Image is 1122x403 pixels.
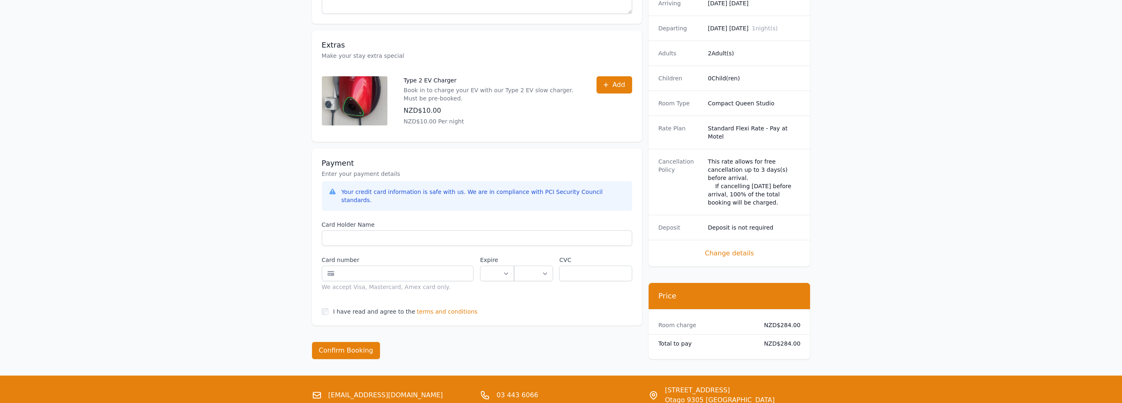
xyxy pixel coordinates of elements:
span: Change details [658,248,801,258]
label: CVC [559,256,632,264]
dt: Cancellation Policy [658,157,701,207]
dt: Room charge [658,321,751,329]
img: Type 2 EV Charger [322,76,387,125]
p: NZD$10.00 Per night [404,117,580,125]
dd: Compact Queen Studio [708,99,801,107]
dd: 0 Child(ren) [708,74,801,82]
label: Card number [322,256,474,264]
dd: NZD$284.00 [758,339,801,348]
dd: 2 Adult(s) [708,49,801,57]
div: Your credit card information is safe with us. We are in compliance with PCI Security Council stan... [341,188,626,204]
dt: Children [658,74,701,82]
h3: Extras [322,40,632,50]
dt: Rate Plan [658,124,701,141]
a: [EMAIL_ADDRESS][DOMAIN_NAME] [328,390,443,400]
dt: Total to pay [658,339,751,348]
label: I have read and agree to the [333,308,415,315]
span: [STREET_ADDRESS] [665,385,775,395]
h3: Payment [322,158,632,168]
p: Type 2 EV Charger [404,76,580,84]
span: Add [612,80,625,90]
label: Expire [480,256,514,264]
p: Make your stay extra special [322,52,632,60]
button: Add [596,76,632,93]
dt: Departing [658,24,701,32]
dd: Standard Flexi Rate - Pay at Motel [708,124,801,141]
label: Card Holder Name [322,221,632,229]
p: NZD$10.00 [404,106,580,116]
dt: Adults [658,49,701,57]
button: Confirm Booking [312,342,380,359]
dt: Room Type [658,99,701,107]
dd: NZD$284.00 [758,321,801,329]
dt: Deposit [658,223,701,232]
dd: [DATE] [DATE] [708,24,801,32]
a: 03 443 6066 [496,390,538,400]
p: Book in to charge your EV with our Type 2 EV slow charger. Must be pre-booked. [404,86,580,102]
h3: Price [658,291,801,301]
div: We accept Visa, Mastercard, Amex card only. [322,283,474,291]
p: Enter your payment details [322,170,632,178]
label: . [514,256,553,264]
dd: Deposit is not required [708,223,801,232]
div: This rate allows for free cancellation up to 3 days(s) before arrival. If cancelling [DATE] befor... [708,157,801,207]
span: terms and conditions [417,307,478,316]
span: 1 night(s) [752,25,778,32]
